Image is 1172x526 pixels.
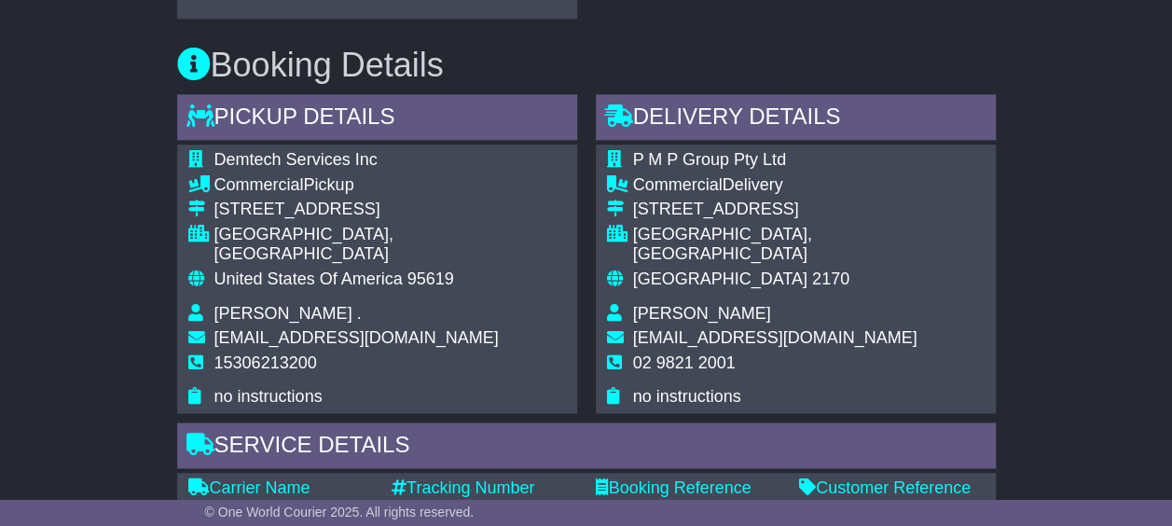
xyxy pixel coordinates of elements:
div: [GEOGRAPHIC_DATA], [GEOGRAPHIC_DATA] [214,225,566,265]
span: P M P Group Pty Ltd [633,150,786,169]
div: [GEOGRAPHIC_DATA], [GEOGRAPHIC_DATA] [633,225,985,265]
span: 15306213200 [214,353,317,372]
span: © One World Courier 2025. All rights reserved. [205,505,475,519]
h3: Booking Details [177,47,996,84]
span: no instructions [633,387,741,406]
span: [EMAIL_ADDRESS][DOMAIN_NAME] [633,328,917,347]
span: 95619 [407,270,454,288]
div: Delivery [633,175,985,196]
span: 02 9821 2001 [633,353,736,372]
span: United States Of America [214,270,403,288]
span: Commercial [214,175,304,194]
div: Carrier Name [188,478,374,499]
div: [STREET_ADDRESS] [633,200,985,220]
span: [EMAIL_ADDRESS][DOMAIN_NAME] [214,328,499,347]
div: [STREET_ADDRESS] [214,200,566,220]
div: 8248647842-pmp group [799,498,985,519]
span: 2170 [812,270,849,288]
span: Commercial [633,175,723,194]
div: Booking Reference [596,478,781,499]
div: Delivery Details [596,94,996,145]
div: 29HLONS4LC8 [596,498,781,519]
span: [PERSON_NAME] . [214,304,362,323]
div: Tracking Number [392,478,577,499]
span: [GEOGRAPHIC_DATA] [633,270,807,288]
div: Pickup Details [177,94,577,145]
div: Pickup [214,175,566,196]
span: Demtech Services Inc [214,150,378,169]
span: [PERSON_NAME] [633,304,771,323]
div: Service Details [177,422,996,473]
span: no instructions [214,387,323,406]
div: 1Z30A5738696995410 [392,498,577,519]
div: Customer Reference [799,478,985,499]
